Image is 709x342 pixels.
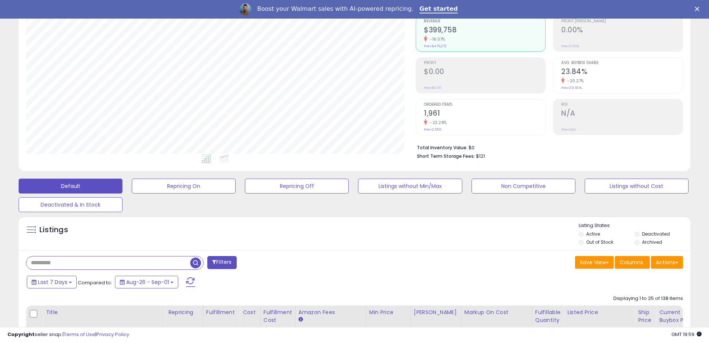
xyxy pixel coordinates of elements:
span: Profit [PERSON_NAME] [561,19,683,23]
div: Amazon Fees [298,309,363,316]
span: 2025-09-9 19:59 GMT [671,331,702,338]
button: Filters [207,256,236,269]
button: Non Competitive [472,179,575,194]
div: Ship Price [638,309,653,324]
span: Ordered Items [424,103,545,107]
span: Profit [424,61,545,65]
h2: 23.84% [561,67,683,77]
div: [PERSON_NAME] [414,309,458,316]
label: Archived [642,239,662,245]
div: Fulfillment [206,309,236,316]
th: The percentage added to the cost of goods (COGS) that forms the calculator for Min & Max prices. [461,306,532,335]
div: seller snap | | [7,331,129,338]
div: Cost [243,309,257,316]
small: -16.07% [427,36,445,42]
h5: Listings [39,225,68,235]
div: Fulfillment Cost [264,309,292,324]
h2: 0.00% [561,26,683,36]
small: Amazon Fees. [298,316,303,323]
small: Prev: $0.00 [424,86,441,90]
img: Profile image for Adrian [239,3,251,15]
small: Prev: $476,272 [424,44,447,48]
h2: $0.00 [424,67,545,77]
div: Displaying 1 to 25 of 138 items [613,295,683,302]
a: Terms of Use [64,331,95,338]
span: ROI [561,103,683,107]
button: Repricing On [132,179,236,194]
b: Short Term Storage Fees: [417,153,475,159]
h2: N/A [561,109,683,119]
span: Aug-26 - Sep-01 [126,278,169,286]
h2: $399,758 [424,26,545,36]
h2: 1,961 [424,109,545,119]
span: Avg. Buybox Share [561,61,683,65]
strong: Copyright [7,331,35,338]
small: -20.27% [565,78,584,84]
small: Prev: 0.00% [561,44,579,48]
button: Listings without Min/Max [358,179,462,194]
a: Get started [419,5,458,13]
button: Save View [575,256,614,269]
div: Fulfillable Quantity [535,309,561,324]
div: Title [46,309,162,316]
small: Prev: 29.90% [561,86,582,90]
label: Active [586,231,600,237]
li: $0 [417,143,677,151]
button: Actions [651,256,683,269]
small: -23.28% [427,120,447,125]
button: Listings without Cost [585,179,689,194]
div: Min Price [369,309,408,316]
small: Prev: 2,556 [424,127,441,132]
span: Last 7 Days [38,278,67,286]
button: Last 7 Days [27,276,77,288]
button: Default [19,179,122,194]
p: Listing States: [579,222,690,229]
small: Prev: N/A [561,127,576,132]
div: Close [695,7,702,11]
div: Listed Price [567,309,632,316]
div: Boost your Walmart sales with AI-powered repricing. [257,5,413,13]
b: Total Inventory Value: [417,144,467,151]
label: Deactivated [642,231,670,237]
button: Aug-26 - Sep-01 [115,276,178,288]
label: Out of Stock [586,239,613,245]
div: Repricing [168,309,200,316]
a: Privacy Policy [96,331,129,338]
button: Columns [615,256,650,269]
div: Current Buybox Price [659,309,697,324]
button: Repricing Off [245,179,349,194]
span: Revenue [424,19,545,23]
div: Markup on Cost [464,309,529,316]
button: Deactivated & In Stock [19,197,122,212]
span: Columns [620,259,643,266]
span: $121 [476,153,485,160]
span: Compared to: [78,279,112,286]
